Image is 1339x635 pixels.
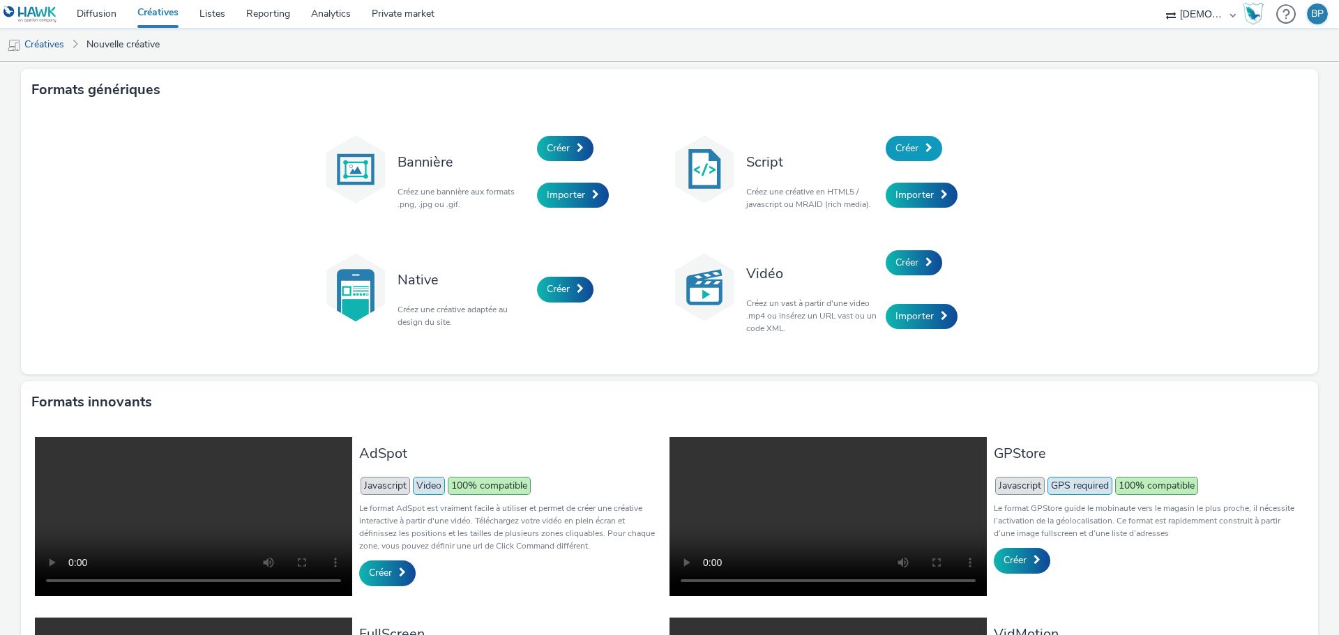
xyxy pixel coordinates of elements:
[1047,477,1112,495] span: GPS required
[398,270,530,289] h3: Native
[359,502,663,552] p: Le format AdSpot est vraiment facile à utiliser et permet de créer une créative interactive à par...
[746,185,879,211] p: Créez une créative en HTML5 / javascript ou MRAID (rich media).
[1243,3,1264,25] img: Hawk Academy
[321,135,391,204] img: banner.svg
[746,264,879,283] h3: Vidéo
[3,6,57,23] img: undefined Logo
[994,548,1050,573] a: Créer
[994,444,1297,463] h3: GPStore
[537,277,593,302] a: Créer
[361,477,410,495] span: Javascript
[886,304,958,329] a: Importer
[1004,553,1027,567] span: Créer
[321,252,391,322] img: native.svg
[994,502,1297,540] p: Le format GPStore guide le mobinaute vers le magasin le plus proche, il nécessite l’activation de...
[398,185,530,211] p: Créez une bannière aux formats .png, .jpg ou .gif.
[746,153,879,171] h3: Script
[547,282,570,296] span: Créer
[895,309,934,323] span: Importer
[1311,3,1324,24] div: BP
[547,141,570,155] span: Créer
[537,136,593,161] a: Créer
[7,38,21,52] img: mobile
[359,444,663,463] h3: AdSpot
[886,250,942,275] a: Créer
[398,303,530,328] p: Créez une créative adaptée au design du site.
[31,79,160,100] h3: Formats génériques
[413,477,445,495] span: Video
[547,188,585,201] span: Importer
[995,477,1045,495] span: Javascript
[886,136,942,161] a: Créer
[1115,477,1198,495] span: 100% compatible
[369,566,392,579] span: Créer
[359,560,416,586] a: Créer
[31,392,152,413] h3: Formats innovants
[1243,3,1269,25] a: Hawk Academy
[669,135,739,204] img: code.svg
[746,297,879,335] p: Créez un vast à partir d'une video .mp4 ou insérez un URL vast ou un code XML.
[886,183,958,208] a: Importer
[537,183,609,208] a: Importer
[448,477,531,495] span: 100% compatible
[669,252,739,322] img: video.svg
[895,141,918,155] span: Créer
[398,153,530,171] h3: Bannière
[80,28,167,61] a: Nouvelle créative
[895,188,934,201] span: Importer
[895,256,918,269] span: Créer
